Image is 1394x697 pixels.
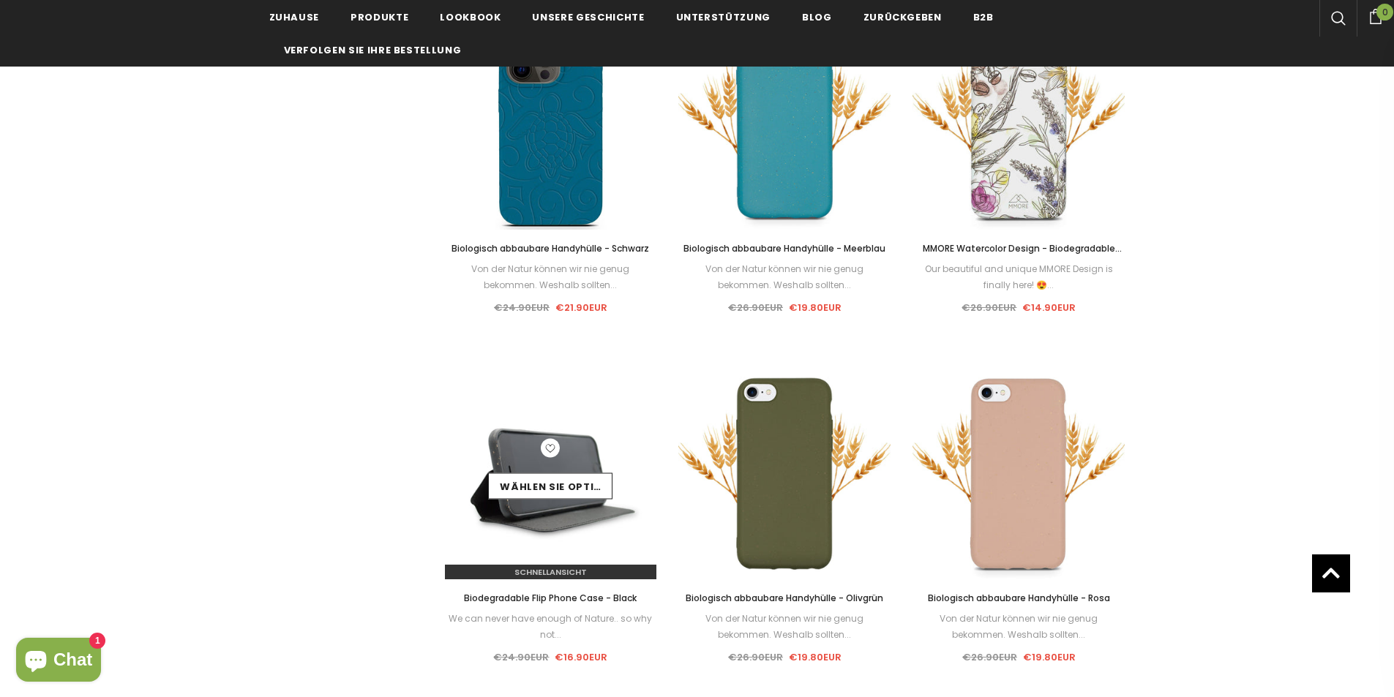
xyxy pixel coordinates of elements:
[532,10,644,24] span: Unsere Geschichte
[973,10,994,24] span: B2B
[1022,301,1076,314] span: €14.90EUR
[863,10,942,24] span: Zurückgeben
[683,242,885,255] span: Biologisch abbaubare Handyhülle - Meerblau
[445,565,657,579] a: Schnellansicht
[913,241,1125,257] a: MMORE Watercolor Design - Biodegradable Phone Case
[676,10,771,24] span: Unterstützung
[464,592,637,604] span: Biodegradable Flip Phone Case - Black
[1357,7,1394,24] a: 0
[12,638,105,685] inbox-online-store-chat: Onlineshop-Chat von Shopify
[269,10,320,24] span: Zuhause
[488,472,612,499] a: Wählen Sie Optionen
[678,611,891,643] div: Von der Natur können wir nie genug bekommen. Weshalb sollten...
[514,566,587,578] span: Schnellansicht
[284,43,462,57] span: Verfolgen Sie Ihre Bestellung
[555,650,607,664] span: €16.90EUR
[789,301,842,314] span: €19.80EUR
[284,33,462,66] a: Verfolgen Sie Ihre Bestellung
[728,301,783,314] span: €26.90EUR
[678,241,891,257] a: Biologisch abbaubare Handyhülle - Meerblau
[802,10,832,24] span: Blog
[913,611,1125,643] div: Von der Natur können wir nie genug bekommen. Weshalb sollten...
[351,10,408,24] span: Produkte
[445,261,657,293] div: Von der Natur können wir nie genug bekommen. Weshalb sollten...
[440,10,501,24] span: Lookbook
[1023,650,1076,664] span: €19.80EUR
[555,301,607,314] span: €21.90EUR
[962,301,1016,314] span: €26.90EUR
[678,590,891,606] a: Biologisch abbaubare Handyhülle - Olivgrün
[445,367,657,579] img: Flip Case in Folded Mode for watching videos
[445,241,657,257] a: Biologisch abbaubare Handyhülle - Schwarz
[445,590,657,606] a: Biodegradable Flip Phone Case - Black
[451,242,649,255] span: Biologisch abbaubare Handyhülle - Schwarz
[494,301,550,314] span: €24.90EUR
[923,242,1122,271] span: MMORE Watercolor Design - Biodegradable Phone Case
[913,261,1125,293] div: Our beautiful and unique MMORE Design is finally here! 😍...
[913,590,1125,606] a: Biologisch abbaubare Handyhülle - Rosa
[928,592,1110,604] span: Biologisch abbaubare Handyhülle - Rosa
[493,650,549,664] span: €24.90EUR
[728,650,783,664] span: €26.90EUR
[1376,4,1393,20] span: 0
[686,592,883,604] span: Biologisch abbaubare Handyhülle - Olivgrün
[962,650,1017,664] span: €26.90EUR
[789,650,842,664] span: €19.80EUR
[678,261,891,293] div: Von der Natur können wir nie genug bekommen. Weshalb sollten...
[445,611,657,643] div: We can never have enough of Nature.. so why not...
